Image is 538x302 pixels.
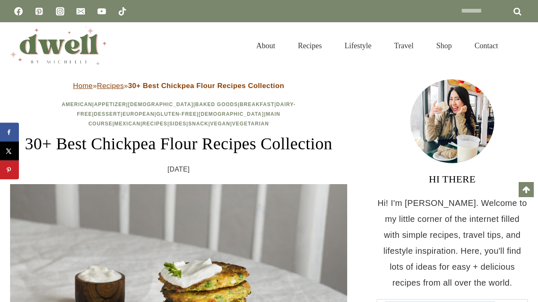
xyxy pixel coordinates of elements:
a: Home [73,82,93,90]
a: Dessert [94,111,121,117]
a: European [122,111,154,117]
button: View Search Form [514,39,528,53]
a: Vegetarian [232,121,269,127]
a: Facebook [10,3,27,20]
h1: 30+ Best Chickpea Flour Recipes Collection [10,131,347,156]
a: Sides [169,121,187,127]
a: Pinterest [31,3,47,20]
span: | | | | | | | | | | | | | | | | [62,102,296,127]
a: Recipes [97,82,124,90]
a: [DEMOGRAPHIC_DATA] [198,111,264,117]
a: Snack [188,121,208,127]
a: Recipes [287,31,333,60]
a: Vegan [210,121,230,127]
a: Mexican [114,121,140,127]
a: Email [72,3,89,20]
nav: Primary Navigation [245,31,509,60]
a: YouTube [93,3,110,20]
a: Baked Goods [195,102,238,107]
a: Contact [463,31,509,60]
a: TikTok [114,3,131,20]
a: Breakfast [240,102,274,107]
time: [DATE] [168,163,190,176]
h3: HI THERE [377,172,528,187]
a: Shop [425,31,463,60]
span: » » [73,82,284,90]
a: [DEMOGRAPHIC_DATA] [128,102,193,107]
a: About [245,31,287,60]
strong: 30+ Best Chickpea Flour Recipes Collection [128,82,285,90]
a: Lifestyle [333,31,383,60]
a: Instagram [52,3,69,20]
img: DWELL by michelle [10,26,107,65]
a: Recipes [142,121,168,127]
a: Appetizer [94,102,126,107]
a: Travel [383,31,425,60]
a: Scroll to top [519,182,534,197]
a: American [62,102,92,107]
p: Hi! I'm [PERSON_NAME]. Welcome to my little corner of the internet filled with simple recipes, tr... [377,195,528,291]
a: Gluten-Free [156,111,197,117]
